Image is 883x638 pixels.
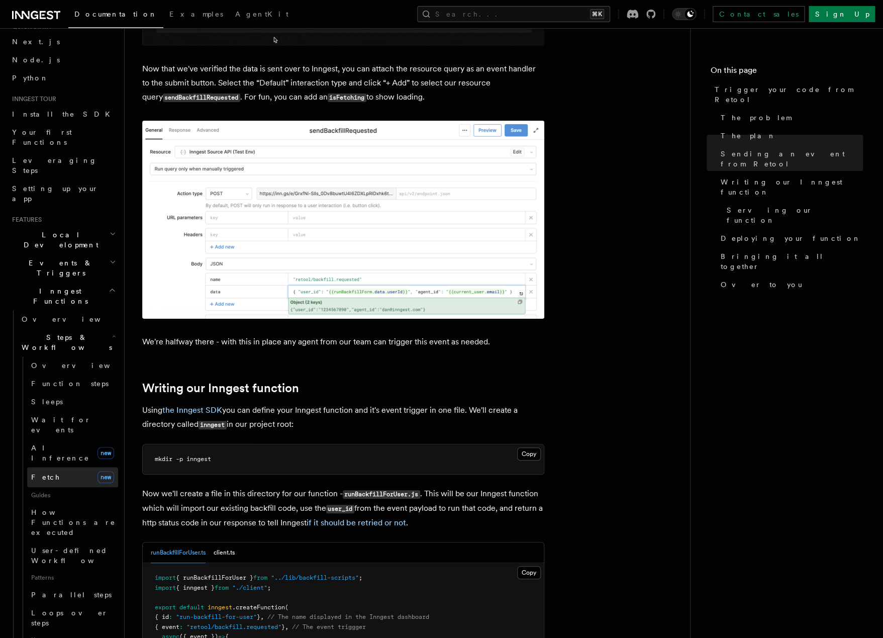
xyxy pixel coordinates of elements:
span: Overview [31,361,135,370]
button: Copy [517,447,541,461]
span: Function steps [31,380,109,388]
a: Fetchnew [27,467,118,487]
code: isFetching [328,94,366,102]
span: Your first Functions [12,128,72,146]
span: Install the SDK [12,110,116,118]
span: ( [285,604,288,611]
span: Over to you [721,280,802,290]
span: "run-backfill-for-user" [176,613,257,620]
span: , [260,613,264,620]
span: : [169,613,172,620]
span: Loops over steps [31,609,108,627]
span: ; [267,584,271,591]
span: Parallel steps [31,591,112,599]
img: Retool form submit button event handler [142,121,544,319]
a: Serving our function [723,201,863,229]
a: The plan [717,127,863,145]
span: new [97,447,114,459]
button: Events & Triggers [8,254,118,282]
a: Overview [27,356,118,375]
a: AgentKit [229,3,295,27]
span: Steps & Workflows [18,332,112,352]
span: // The name displayed in the Inngest dashboard [267,613,429,620]
a: User-defined Workflows [27,541,118,570]
span: from [253,574,267,581]
span: Deploying your function [721,233,861,243]
span: AgentKit [235,10,288,18]
span: Sleeps [31,398,63,406]
span: Bringing it all together [721,251,863,271]
a: Parallel steps [27,586,118,604]
span: Inngest Functions [8,286,109,306]
span: import [155,574,176,581]
span: Guides [27,487,118,503]
a: Bringing it all together [717,247,863,276]
span: { runBackfillForUser } [176,574,253,581]
h4: On this page [711,64,863,80]
a: Examples [163,3,229,27]
span: from [215,584,229,591]
span: Next.js [12,38,60,46]
span: { inngest } [176,584,215,591]
a: Loops over steps [27,604,118,632]
span: , [285,623,288,630]
span: Wait for events [31,416,91,434]
a: How Functions are executed [27,503,118,541]
a: Install the SDK [8,105,118,123]
button: Search...⌘K [417,6,610,22]
span: Writing our Inngest function [721,177,863,197]
span: Node.js [12,56,60,64]
span: // The event triggger [292,623,366,630]
button: Copy [517,566,541,579]
a: AI Inferencenew [27,439,118,467]
span: Documentation [74,10,157,18]
p: Now we'll create a file in this directory for our function - . This will be our Inngest function ... [142,487,544,530]
span: How Functions are executed [31,508,116,536]
kbd: ⌘K [590,9,604,19]
p: Using you can define your Inngest function and it's event trigger in one file. We'll create a dir... [142,403,544,432]
span: "retool/backfill.requested" [186,623,281,630]
span: Inngest tour [8,95,56,103]
span: Local Development [8,230,110,250]
a: Writing our Inngest function [717,173,863,201]
a: the Inngest SDK [162,405,222,415]
a: Trigger your code from Retool [711,80,863,109]
span: Features [8,216,42,224]
span: Patterns [27,570,118,586]
a: if it should be retried or not [307,518,406,527]
span: Setting up your app [12,185,99,203]
span: Serving our function [727,205,863,225]
code: inngest [199,421,227,429]
span: { id [155,613,169,620]
code: sendBackfillRequested [163,94,240,102]
span: new [97,471,114,483]
a: Leveraging Steps [8,151,118,179]
a: Sending an event from Retool [717,145,863,173]
a: Function steps [27,375,118,393]
button: Steps & Workflows [18,328,118,356]
a: Your first Functions [8,123,118,151]
a: The problem [717,109,863,127]
button: Inngest Functions [8,282,118,310]
a: Setting up your app [8,179,118,208]
a: Over to you [717,276,863,294]
span: default [179,604,204,611]
span: The problem [721,113,791,123]
a: Writing our Inngest function [142,381,299,395]
span: Sending an event from Retool [721,149,863,169]
button: runBackfillForUser.ts [151,542,206,563]
span: : [179,623,183,630]
span: } [281,623,285,630]
a: Contact sales [713,6,805,22]
span: import [155,584,176,591]
a: Deploying your function [717,229,863,247]
a: Sleeps [27,393,118,411]
span: The plan [721,131,776,141]
span: Examples [169,10,223,18]
span: ; [359,574,362,581]
span: Leveraging Steps [12,156,97,174]
button: client.ts [214,542,235,563]
code: mkdir -p inngest [155,455,211,463]
a: Python [8,69,118,87]
button: Toggle dark mode [672,8,696,20]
